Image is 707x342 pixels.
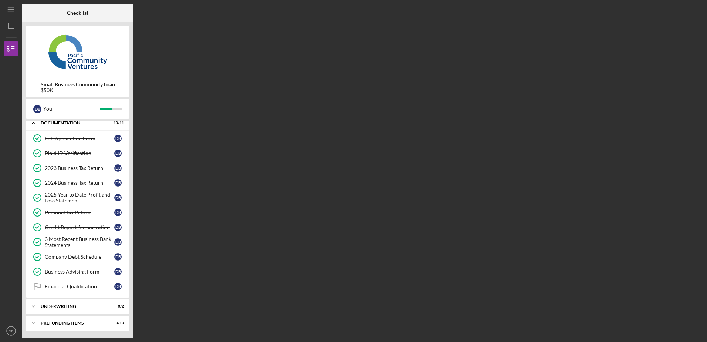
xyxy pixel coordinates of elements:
button: DB [4,323,18,338]
div: 10 / 11 [111,121,124,125]
b: Small Business Community Loan [41,81,115,87]
div: Credit Report Authorization [45,224,114,230]
a: Personal Tax ReturnDB [30,205,126,220]
a: 2023 Business Tax ReturnDB [30,161,126,175]
div: $50K [41,87,115,93]
b: Checklist [67,10,88,16]
div: Underwriting [41,304,105,309]
a: Business Advising FormDB [30,264,126,279]
div: D B [114,268,122,275]
div: D B [114,135,122,142]
div: Personal Tax Return [45,209,114,215]
div: Business Advising Form [45,269,114,275]
img: Product logo [26,30,129,74]
div: Financial Qualification [45,284,114,289]
div: 0 / 2 [111,304,124,309]
div: D B [114,179,122,187]
div: D B [33,105,41,113]
a: Credit Report AuthorizationDB [30,220,126,235]
div: Full Application Form [45,135,114,141]
div: You [43,103,100,115]
div: Prefunding Items [41,321,105,325]
div: D B [114,283,122,290]
div: D B [114,253,122,261]
div: 0 / 10 [111,321,124,325]
a: Financial QualificationDB [30,279,126,294]
div: 3 Most Recent Business Bank Statements [45,236,114,248]
a: Plaid ID VerificationDB [30,146,126,161]
div: D B [114,224,122,231]
text: DB [9,329,13,333]
div: D B [114,194,122,201]
div: D B [114,164,122,172]
div: D B [114,238,122,246]
div: 2025 Year to Date Profit and Loss Statement [45,192,114,204]
div: 2024 Business Tax Return [45,180,114,186]
a: 2024 Business Tax ReturnDB [30,175,126,190]
a: Full Application FormDB [30,131,126,146]
div: 2023 Business Tax Return [45,165,114,171]
a: 3 Most Recent Business Bank StatementsDB [30,235,126,249]
div: Company Debt Schedule [45,254,114,260]
div: D B [114,209,122,216]
div: D B [114,150,122,157]
div: Documentation [41,121,105,125]
a: Company Debt ScheduleDB [30,249,126,264]
a: 2025 Year to Date Profit and Loss StatementDB [30,190,126,205]
div: Plaid ID Verification [45,150,114,156]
